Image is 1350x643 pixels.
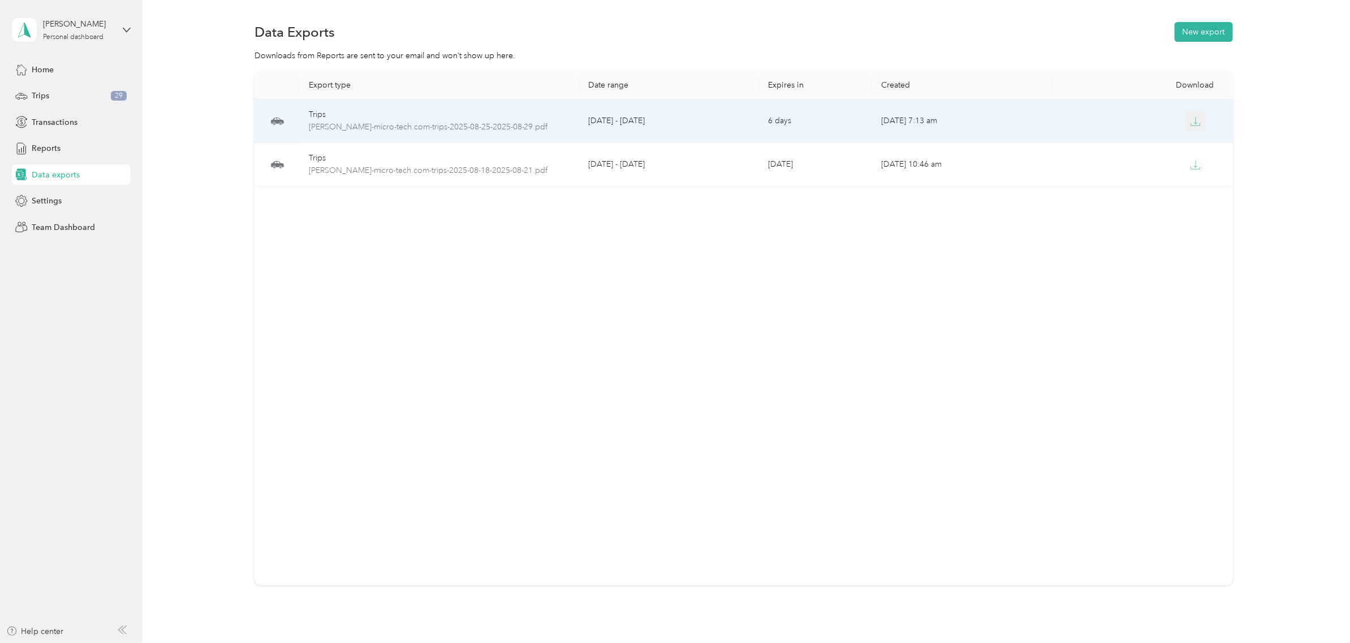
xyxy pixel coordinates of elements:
span: Transactions [32,116,77,128]
span: 29 [111,91,127,101]
div: Personal dashboard [43,34,103,41]
th: Date range [579,71,760,99]
iframe: Everlance-gr Chat Button Frame [1287,580,1350,643]
td: [DATE] 10:46 am [872,143,1053,186]
div: Trips [309,152,570,164]
td: [DATE] 7:13 am [872,99,1053,143]
span: Data exports [32,169,80,181]
h1: Data Exports [255,26,335,38]
div: Download [1062,80,1224,90]
span: Home [32,64,54,76]
th: Created [872,71,1053,99]
span: Trips [32,90,49,102]
span: jason-micro-tech.com-trips-2025-08-18-2025-08-21.pdf [309,164,570,177]
button: Help center [6,625,64,637]
span: Team Dashboard [32,221,95,233]
div: Trips [309,108,570,121]
td: 6 days [760,99,872,143]
div: [PERSON_NAME] [43,18,114,30]
span: Settings [32,195,62,207]
th: Export type [300,71,579,99]
span: Reports [32,142,61,154]
span: jason-micro-tech.com-trips-2025-08-25-2025-08-29.pdf [309,121,570,133]
td: [DATE] - [DATE] [579,99,760,143]
td: [DATE] - [DATE] [579,143,760,186]
th: Expires in [760,71,872,99]
div: Downloads from Reports are sent to your email and won’t show up here. [255,50,1233,62]
button: New export [1175,22,1233,42]
td: [DATE] [760,143,872,186]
